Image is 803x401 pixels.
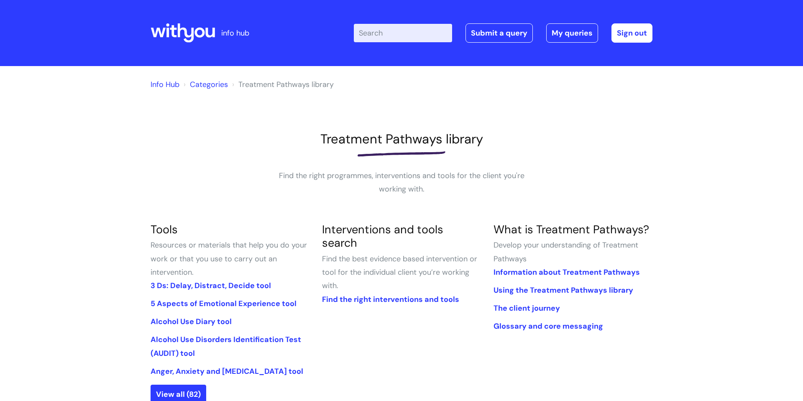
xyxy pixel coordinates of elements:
a: What is Treatment Pathways? [494,222,649,237]
input: Search [354,24,452,42]
a: The client journey [494,303,560,313]
p: info hub [221,26,249,40]
a: Info Hub [151,79,179,89]
a: Sign out [611,23,652,43]
a: Alcohol Use Disorders Identification Test (AUDIT) tool [151,335,301,358]
a: My queries [546,23,598,43]
li: Treatment Pathways library [230,78,334,91]
a: Glossary and core messaging [494,321,603,331]
a: Anger, Anxiety and [MEDICAL_DATA] tool [151,366,303,376]
a: Using the Treatment Pathways library [494,285,633,295]
a: Categories [190,79,228,89]
a: Tools [151,222,178,237]
h1: Treatment Pathways library [151,131,652,147]
a: Interventions and tools search [322,222,443,250]
a: 3 Ds: Delay, Distract, Decide tool [151,281,271,291]
a: 5 Aspects of Emotional Experience tool [151,299,297,309]
div: | - [354,23,652,43]
p: Find the right programmes, interventions and tools for the client you're working with. [276,169,527,196]
span: Find the best evidence based intervention or tool for the individual client you’re working with. [322,254,477,291]
span: Develop your understanding of Treatment Pathways [494,240,638,263]
a: Submit a query [465,23,533,43]
a: Find the right interventions and tools [322,294,459,304]
a: Information about Treatment Pathways [494,267,640,277]
span: Resources or materials that help you do your work or that you use to carry out an intervention. [151,240,307,277]
li: Solution home [182,78,228,91]
a: Alcohol Use Diary tool [151,317,232,327]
